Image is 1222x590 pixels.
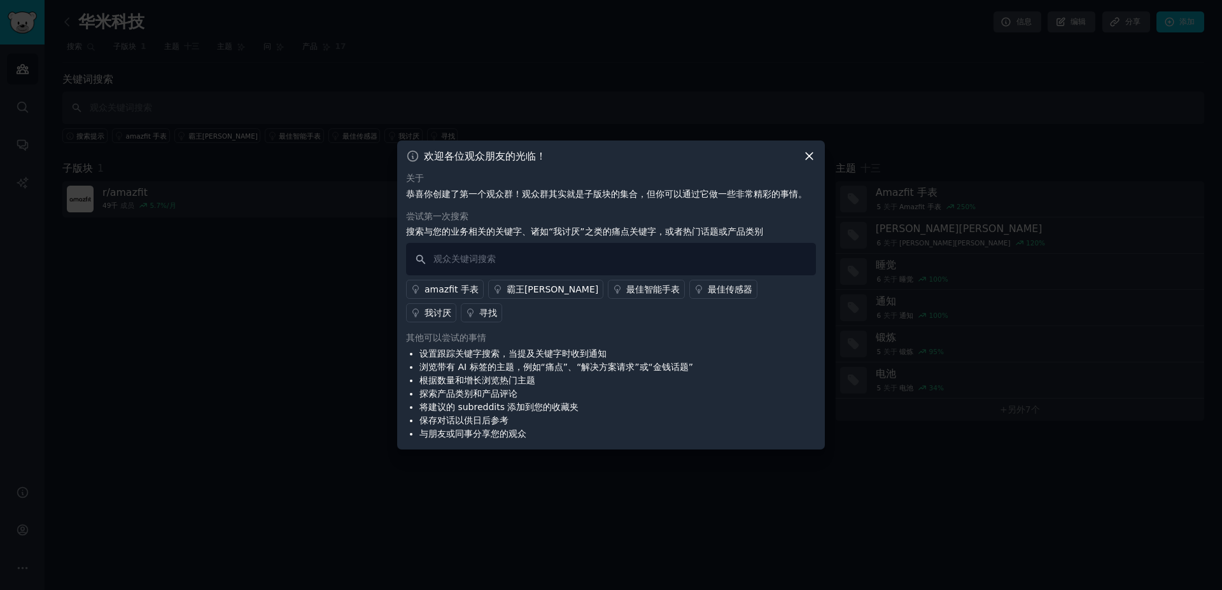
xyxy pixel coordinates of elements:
font: 我讨厌 [425,308,451,318]
font: 设置跟踪关键字搜索，当提及关键字时收到通知 [419,348,607,359]
a: amazfit 手表 [406,280,484,299]
font: 其他可以尝试的事情 [406,333,486,343]
font: 寻找 [479,308,497,318]
a: 最佳智能手表 [608,280,685,299]
a: 我讨厌 [406,303,456,322]
a: 最佳传感器 [689,280,757,299]
font: 保存对话以供日后参考 [419,415,509,425]
font: 搜索与您的业务相关的关键字、诸如“我讨厌”之类的痛点关键字，或者热门话题或产品类别 [406,226,763,237]
a: 寻找 [461,303,502,322]
font: amazfit 手表 [425,284,479,294]
font: 最佳传感器 [708,284,752,294]
font: 与朋友或同事分享您的观众 [419,429,526,439]
font: 尝试第一次搜索 [406,211,468,221]
font: 最佳智能手表 [626,284,680,294]
input: 观众关键词搜索 [406,243,816,275]
font: 根据数量和增长浏览热门主题 [419,375,535,385]
font: 恭喜你创建了第一个观众群！观众群其实就是子版块的集合，但你可以通过它做一些非常精彩的事情。 [406,189,807,199]
font: 将建议的 subreddits 添加到您的收藏夹 [419,402,579,412]
a: 霸王[PERSON_NAME] [488,280,603,299]
font: 欢迎各位观众朋友的光临！ [424,150,546,162]
font: 浏览带有 AI 标签的主题，例如“痛点”、“解决方案请求”或“金钱话题” [419,362,693,372]
font: 霸王[PERSON_NAME] [507,284,598,294]
font: 探索产品类别和产品评论 [419,388,517,399]
font: 关于 [406,173,424,183]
